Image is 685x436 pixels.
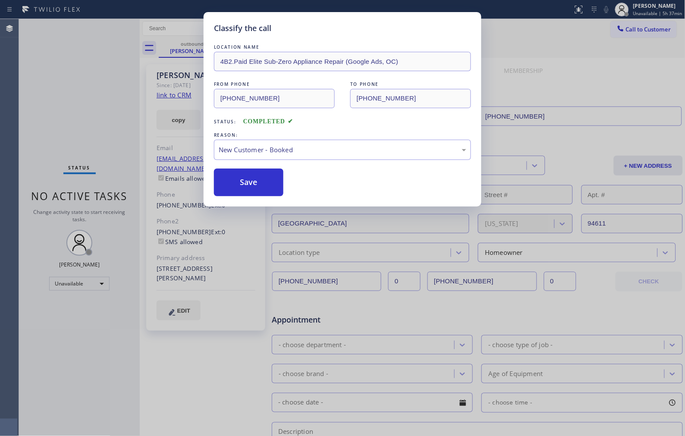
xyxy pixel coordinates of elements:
div: FROM PHONE [214,80,335,89]
span: COMPLETED [243,118,293,125]
input: To phone [350,89,471,108]
span: Status: [214,119,236,125]
button: Save [214,169,283,196]
div: New Customer - Booked [219,145,466,155]
div: LOCATION NAME [214,43,471,52]
input: From phone [214,89,335,108]
div: TO PHONE [350,80,471,89]
h5: Classify the call [214,22,271,34]
div: REASON: [214,131,471,140]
